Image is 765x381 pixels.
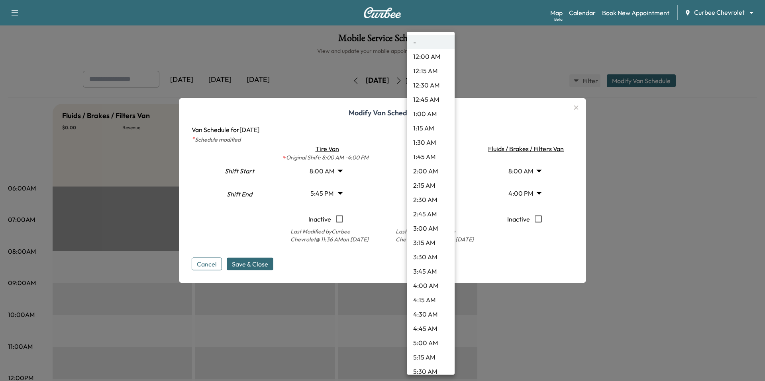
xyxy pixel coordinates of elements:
li: 2:45 AM [407,207,455,221]
li: 1:00 AM [407,107,455,121]
li: - [407,35,455,49]
li: 12:15 AM [407,64,455,78]
li: 2:15 AM [407,178,455,192]
li: 3:00 AM [407,221,455,235]
li: 12:45 AM [407,92,455,107]
li: 1:45 AM [407,150,455,164]
li: 4:30 AM [407,307,455,321]
li: 2:30 AM [407,192,455,207]
li: 4:00 AM [407,278,455,293]
li: 3:15 AM [407,235,455,250]
li: 5:15 AM [407,350,455,364]
li: 1:30 AM [407,135,455,150]
li: 1:15 AM [407,121,455,135]
li: 12:00 AM [407,49,455,64]
li: 5:00 AM [407,336,455,350]
li: 4:15 AM [407,293,455,307]
li: 5:30 AM [407,364,455,379]
li: 4:45 AM [407,321,455,336]
li: 3:30 AM [407,250,455,264]
li: 2:00 AM [407,164,455,178]
li: 3:45 AM [407,264,455,278]
li: 12:30 AM [407,78,455,92]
